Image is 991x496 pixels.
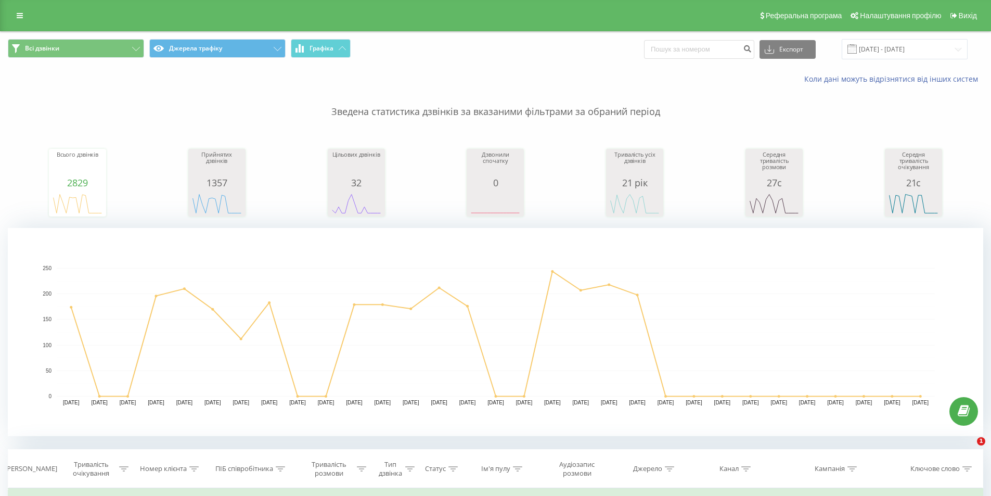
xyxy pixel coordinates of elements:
font: Коли дані можуть відрізнятися від інших систем [804,74,978,84]
text: [DATE] [601,400,617,405]
font: 32 [351,176,362,189]
font: Середня тривалість очікування [898,150,929,171]
text: 200 [43,291,52,297]
font: Прийнятих дзвінків [201,150,232,164]
svg: Діаграма. [52,188,104,219]
font: Тривалість усіх дзвінків [614,150,655,164]
font: 27с [767,176,781,189]
text: [DATE] [827,400,844,405]
text: [DATE] [261,400,278,405]
text: [DATE] [204,400,221,405]
font: Аудіозапис розмови [559,460,595,478]
font: Реферальна програма [766,11,842,20]
text: 50 [46,368,52,374]
font: Джерело [633,464,662,474]
text: [DATE] [148,400,164,405]
font: 21 рік [622,176,648,189]
text: 100 [43,342,52,348]
text: [DATE] [176,400,193,405]
font: Кампанія [815,464,845,474]
font: Ім'я пулу [481,464,510,474]
text: [DATE] [289,400,306,405]
button: Експорт [760,40,816,59]
font: Канал [719,464,739,474]
text: [DATE] [856,400,872,405]
svg: Діаграма. [191,188,243,219]
text: 0 [48,393,52,399]
text: [DATE] [63,400,80,405]
font: Джерела трафіку [169,44,222,53]
font: Зведена статистика дзвінків за вказаними фільтрами за обраний період [331,105,660,118]
text: [DATE] [91,400,108,405]
svg: Діаграма. [330,188,382,219]
text: [DATE] [233,400,249,405]
text: [DATE] [318,400,334,405]
svg: Діаграма. [748,188,800,219]
font: Статус [425,464,446,474]
text: [DATE] [459,400,476,405]
text: [DATE] [516,400,533,405]
text: [DATE] [658,400,674,405]
font: Налаштування профілю [860,11,941,20]
text: [DATE] [431,400,447,405]
font: Дзвонили спочатку [482,150,509,164]
text: [DATE] [346,400,363,405]
button: Всі дзвінки [8,39,144,58]
button: Джерела трафіку [149,39,286,58]
text: [DATE] [403,400,419,405]
text: [DATE] [120,400,136,405]
font: Тривалість очікування [73,460,109,478]
font: 2829 [67,176,87,189]
button: Графіка [291,39,351,58]
font: Тип дзвінка [379,460,402,478]
font: Цільових дзвінків [332,150,380,158]
svg: Діаграма. [887,188,939,219]
svg: Діаграма. [469,188,521,219]
svg: Діаграма. [8,228,983,436]
text: [DATE] [686,400,702,405]
font: Експорт [779,45,803,54]
text: [DATE] [884,400,900,405]
svg: Діаграма. [609,188,661,219]
font: Всього дзвінків [57,150,98,158]
text: [DATE] [770,400,787,405]
text: [DATE] [375,400,391,405]
text: [DATE] [742,400,759,405]
text: [DATE] [799,400,816,405]
font: 21с [906,176,921,189]
font: Номер клієнта [140,464,187,474]
text: 150 [43,317,52,323]
font: Середня тривалість розмови [760,150,789,171]
text: [DATE] [487,400,504,405]
font: Ключове слово [910,464,960,474]
font: Тривалість розмови [312,460,346,478]
text: [DATE] [573,400,589,405]
font: [PERSON_NAME] [5,464,57,474]
font: 0 [493,176,498,189]
a: Коли дані можуть відрізнятися від інших систем [804,74,983,84]
font: ПІБ співробітника [215,464,273,474]
input: Пошук за номером [644,40,754,59]
font: 1357 [207,176,227,189]
font: Вихід [959,11,977,20]
text: 250 [43,265,52,271]
text: [DATE] [629,400,646,405]
text: [DATE] [544,400,561,405]
iframe: Живий чат у інтеркомі [956,437,981,462]
text: [DATE] [714,400,731,405]
font: 1 [979,438,983,444]
font: Всі дзвінки [25,44,59,53]
text: [DATE] [912,400,929,405]
font: Графіка [310,44,333,53]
